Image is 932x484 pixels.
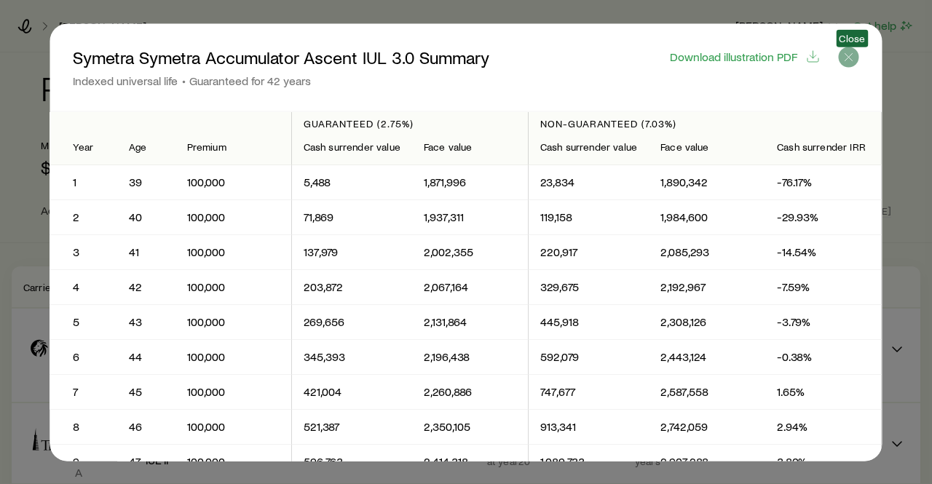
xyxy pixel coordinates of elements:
p: 47 [129,454,164,469]
p: 71,869 [304,210,400,224]
p: 2,196,438 [424,349,516,364]
p: 2.94% [778,419,870,434]
p: Symetra Symetra Accumulator Ascent IUL 3.0 Summary [73,47,489,67]
p: 100,000 [187,314,280,329]
p: 445,918 [540,314,637,329]
a: Log in [6,103,44,116]
p: 345,393 [304,349,400,364]
p: 421,004 [304,384,400,399]
p: -0.38% [778,349,870,364]
p: 1,984,600 [661,210,754,224]
div: Cash surrender value [540,141,637,153]
p: 521,387 [304,419,400,434]
p: 6 [73,349,94,364]
p: 329,675 [540,279,637,294]
p: 119,158 [540,210,637,224]
p: 100,000 [187,245,280,259]
span: Close [839,32,865,44]
p: 23,834 [540,175,637,189]
p: 42 [129,279,164,294]
p: 137,979 [304,245,400,259]
p: 2,067,164 [424,279,516,294]
button: Download illustration PDF [669,48,821,65]
p: 747,677 [540,384,637,399]
p: 45 [129,384,164,399]
div: Cash surrender value [304,141,400,153]
p: 203,872 [304,279,400,294]
div: Face value [661,141,754,153]
p: 269,656 [304,314,400,329]
p: 2 [73,210,94,224]
p: 5 [73,314,94,329]
p: 44 [129,349,164,364]
p: 100,000 [187,384,280,399]
div: Cash surrender IRR [778,141,870,153]
button: Log in [6,103,44,118]
p: 2,002,355 [424,245,516,259]
p: 2,192,967 [661,279,754,294]
p: -3.79% [778,314,870,329]
p: 9 [73,454,94,469]
p: 5,488 [304,175,400,189]
div: Year [73,141,94,153]
p: 2,414,318 [424,454,516,469]
p: 2,260,886 [424,384,516,399]
p: 43 [129,314,164,329]
p: 100,000 [187,349,280,364]
p: 2,587,558 [661,384,754,399]
p: 1,089,733 [540,454,637,469]
p: 2,443,124 [661,349,754,364]
p: Guaranteed (2.75%) [304,117,516,129]
div: Premium [187,141,280,153]
p: 8 [73,419,94,434]
p: 39 [129,175,164,189]
p: 592,079 [540,349,637,364]
p: 1 [73,175,94,189]
p: 3.80% [778,454,870,469]
p: 4 [73,279,94,294]
p: 913,341 [540,419,637,434]
p: 1,937,311 [424,210,516,224]
p: -76.17% [778,175,870,189]
div: You will be redirected to our universal log in page. [6,76,213,103]
p: 2,350,105 [424,419,516,434]
p: 2,907,288 [661,454,754,469]
p: 46 [129,419,164,434]
p: 40 [129,210,164,224]
p: 1.65% [778,384,870,399]
p: 3 [73,245,94,259]
div: Hello! Please Log In [6,63,213,76]
p: -29.93% [778,210,870,224]
img: logo [6,6,106,24]
p: 1,871,996 [424,175,516,189]
p: 100,000 [187,175,280,189]
p: 100,000 [187,210,280,224]
p: Non-guaranteed (7.03%) [540,117,869,129]
p: -14.54% [778,245,870,259]
p: 100,000 [187,419,280,434]
p: 2,308,126 [661,314,754,329]
p: Indexed universal life Guaranteed for 42 years [73,73,489,87]
p: 7 [73,384,94,399]
p: 100,000 [187,279,280,294]
p: 2,742,059 [661,419,754,434]
p: 220,917 [540,245,637,259]
p: 41 [129,245,164,259]
p: 1,890,342 [661,175,754,189]
p: 2,131,864 [424,314,516,329]
p: -7.59% [778,279,870,294]
div: Face value [424,141,516,153]
p: 100,000 [187,454,280,469]
p: 596,763 [304,454,400,469]
span: Download illustration PDF [670,50,797,62]
p: 2,085,293 [661,245,754,259]
div: Age [129,141,164,153]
